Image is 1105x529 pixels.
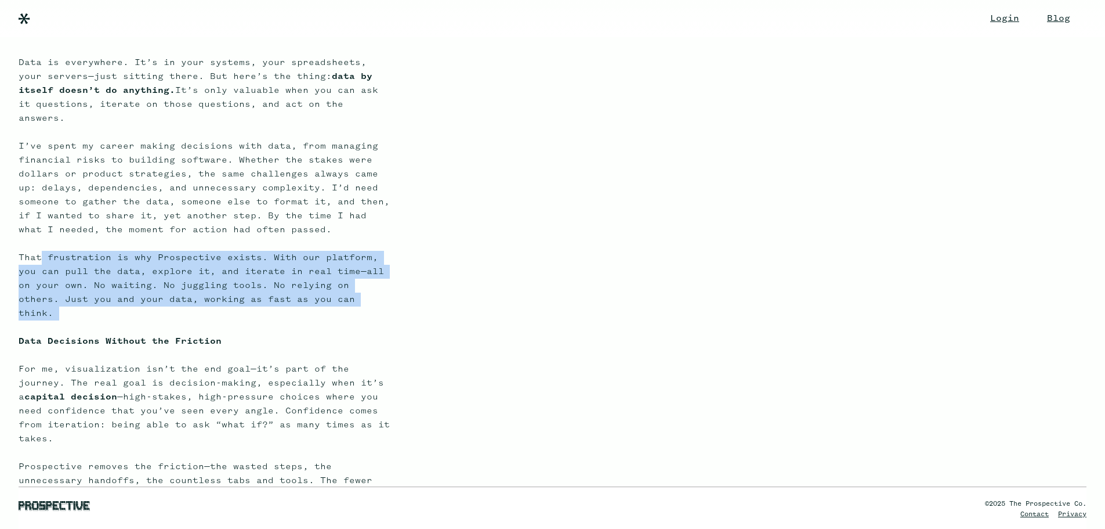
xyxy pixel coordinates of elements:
[24,393,117,402] strong: capital decision
[1020,511,1049,518] a: Contact
[19,337,222,346] strong: Data Decisions Without the Friction
[19,72,372,95] strong: data by itself doesn’t do anything.
[985,499,1086,509] div: ©2025 The Prospective Co.
[1058,511,1086,518] a: Privacy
